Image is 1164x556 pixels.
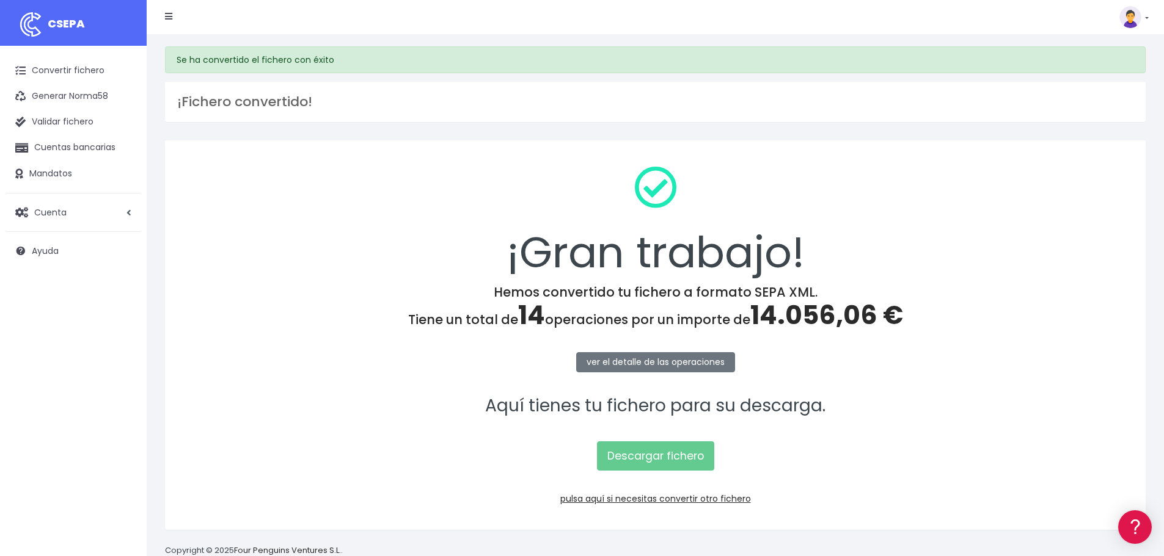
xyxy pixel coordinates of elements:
[12,312,232,331] a: API
[168,352,235,363] a: POWERED BY ENCHANT
[12,192,232,211] a: Videotutoriales
[576,352,735,372] a: ver el detalle de las operaciones
[6,238,141,264] a: Ayuda
[6,135,141,161] a: Cuentas bancarias
[234,544,341,556] a: Four Penguins Ventures S.L.
[12,154,232,173] a: Formatos
[12,327,232,348] button: Contáctanos
[177,94,1133,110] h3: ¡Fichero convertido!
[750,297,903,333] span: 14.056,06 €
[15,9,46,40] img: logo
[560,493,751,505] a: pulsa aquí si necesitas convertir otro fichero
[165,46,1146,73] div: Se ha convertido el fichero con éxito
[32,245,59,257] span: Ayuda
[12,135,232,146] div: Convertir ficheros
[181,156,1130,284] div: ¡Gran trabajo!
[34,206,67,218] span: Cuenta
[12,262,232,281] a: General
[12,173,232,192] a: Problemas habituales
[12,211,232,230] a: Perfiles de empresas
[518,297,545,333] span: 14
[6,200,141,225] a: Cuenta
[6,58,141,84] a: Convertir fichero
[12,104,232,123] a: Información general
[1119,6,1141,28] img: profile
[181,284,1130,331] h4: Hemos convertido tu fichero a formato SEPA XML. Tiene un total de operaciones por un importe de
[6,109,141,135] a: Validar fichero
[181,392,1130,420] p: Aquí tienes tu fichero para su descarga.
[597,441,714,471] a: Descargar fichero
[6,84,141,109] a: Generar Norma58
[6,161,141,187] a: Mandatos
[12,85,232,96] div: Información general
[12,242,232,254] div: Facturación
[48,16,85,31] span: CSEPA
[12,293,232,305] div: Programadores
